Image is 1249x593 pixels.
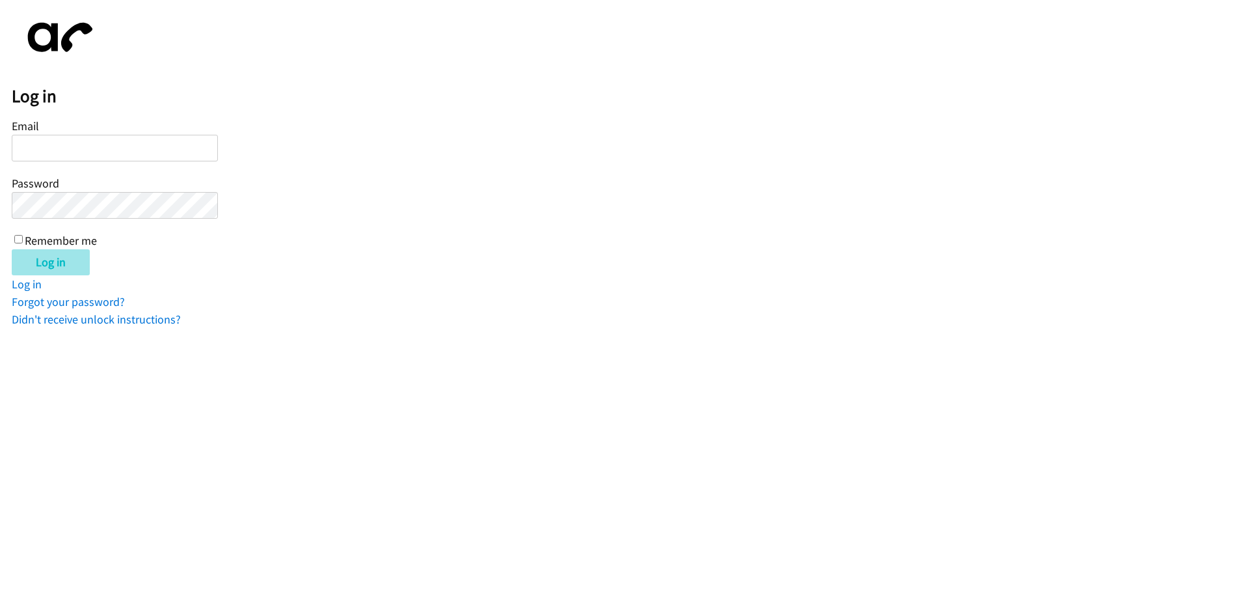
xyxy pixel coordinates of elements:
label: Email [12,118,39,133]
a: Log in [12,277,42,292]
h2: Log in [12,85,1249,107]
input: Log in [12,249,90,275]
label: Remember me [25,233,97,248]
label: Password [12,176,59,191]
a: Didn't receive unlock instructions? [12,312,181,327]
img: aphone-8a226864a2ddd6a5e75d1ebefc011f4aa8f32683c2d82f3fb0802fe031f96514.svg [12,12,103,63]
a: Forgot your password? [12,294,125,309]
